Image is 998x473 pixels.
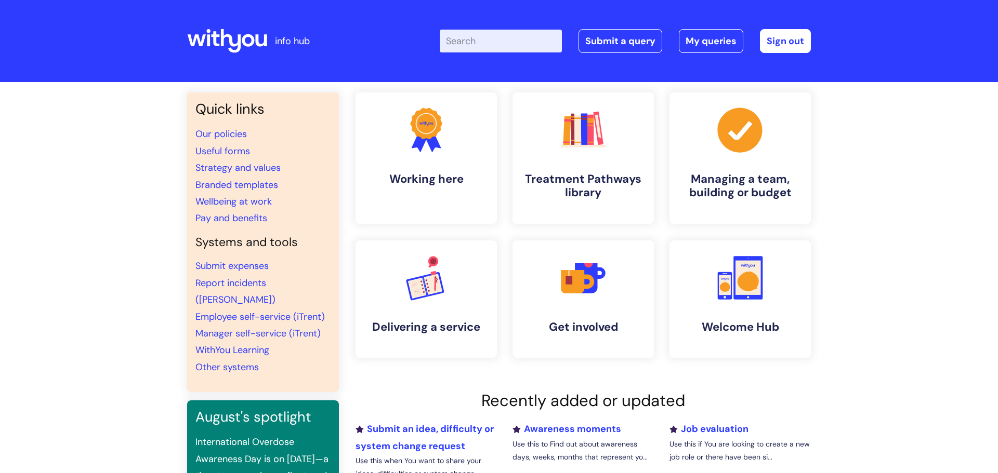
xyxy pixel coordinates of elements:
[678,320,803,334] h4: Welcome Hub
[669,423,748,435] a: Job evaluation
[513,92,654,224] a: Treatment Pathways library
[679,29,743,53] a: My queries
[513,240,654,358] a: Get involved
[513,438,654,464] p: Use this to Find out about awareness days, weeks, months that represent yo...
[579,29,662,53] a: Submit a query
[195,161,281,174] a: Strategy and values
[356,423,494,452] a: Submit an idea, difficulty or system change request
[678,172,803,200] h4: Managing a team, building or budget
[195,310,325,323] a: Employee self-service (iTrent)
[195,179,278,191] a: Branded templates
[669,240,811,358] a: Welcome Hub
[195,361,259,373] a: Other systems
[275,33,310,49] p: info hub
[195,409,331,425] h3: August's spotlight
[513,423,621,435] a: Awareness moments
[195,195,272,208] a: Wellbeing at work
[440,29,811,53] div: | -
[195,101,331,117] h3: Quick links
[195,344,269,356] a: WithYou Learning
[195,327,321,340] a: Manager self-service (iTrent)
[195,212,267,224] a: Pay and benefits
[195,277,275,306] a: Report incidents ([PERSON_NAME])
[440,30,562,52] input: Search
[669,92,811,224] a: Managing a team, building or budget
[195,260,269,272] a: Submit expenses
[521,320,646,334] h4: Get involved
[364,320,489,334] h4: Delivering a service
[195,235,331,250] h4: Systems and tools
[195,145,250,157] a: Useful forms
[760,29,811,53] a: Sign out
[356,92,497,224] a: Working here
[364,172,489,186] h4: Working here
[195,128,247,140] a: Our policies
[356,391,811,410] h2: Recently added or updated
[356,240,497,358] a: Delivering a service
[669,438,811,464] p: Use this if You are looking to create a new job role or there have been si...
[521,172,646,200] h4: Treatment Pathways library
